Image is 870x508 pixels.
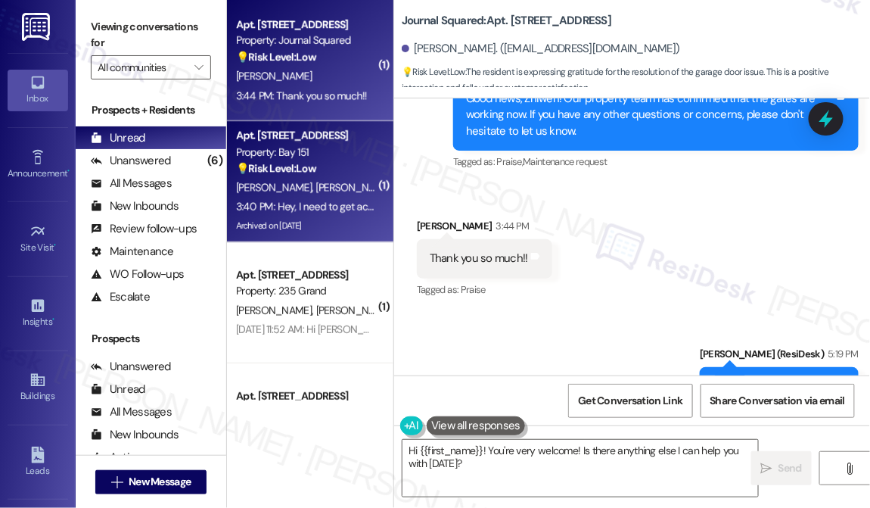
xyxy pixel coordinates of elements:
[236,128,376,144] div: Apt. [STREET_ADDRESS]
[236,304,316,317] span: [PERSON_NAME]
[91,404,172,420] div: All Messages
[236,50,316,64] strong: 💡 Risk Level: Low
[8,293,68,334] a: Insights •
[236,89,367,102] div: 3:44 PM: Thank you so much!!
[91,221,197,237] div: Review follow-ups
[700,346,859,367] div: [PERSON_NAME] (ResiDesk)
[95,470,207,494] button: New Message
[91,382,145,397] div: Unread
[91,176,172,192] div: All Messages
[8,219,68,260] a: Site Visit •
[568,384,692,418] button: Get Conversation Link
[91,244,174,260] div: Maintenance
[751,451,812,485] button: Send
[825,346,859,362] div: 5:19 PM
[236,69,312,83] span: [PERSON_NAME]
[67,166,70,176] span: •
[316,304,392,317] span: [PERSON_NAME]
[578,393,682,409] span: Get Conversation Link
[235,217,378,235] div: Archived on [DATE]
[91,359,171,375] div: Unanswered
[236,161,316,175] strong: 💡 Risk Level: Low
[52,314,54,325] span: •
[236,181,316,195] span: [PERSON_NAME]
[22,13,53,41] img: ResiDesk Logo
[402,13,611,29] b: Journal Squared: Apt. [STREET_ADDRESS]
[236,267,376,283] div: Apt. [STREET_ADDRESS]
[91,15,211,55] label: Viewing conversations for
[194,61,203,73] i: 
[701,384,855,418] button: Share Conversation via email
[316,181,392,195] span: [PERSON_NAME]
[466,91,834,139] div: Good news, Zhiwen! Our property team has confirmed that the gates are working now. If you have an...
[236,283,376,299] div: Property: 235 Grand
[844,463,855,475] i: 
[8,70,68,111] a: Inbox
[91,266,184,282] div: WO Follow-ups
[8,367,68,408] a: Buildings
[8,442,68,483] a: Leads
[778,460,802,476] span: Send
[461,283,486,296] span: Praise
[417,279,552,301] div: Tagged as:
[91,427,179,443] div: New Inbounds
[91,130,145,146] div: Unread
[129,474,191,490] span: New Message
[402,66,465,78] strong: 💡 Risk Level: Low
[91,153,171,169] div: Unanswered
[76,102,226,118] div: Prospects + Residents
[91,450,141,466] div: Active
[492,218,530,234] div: 3:44 PM
[402,64,870,97] span: : The resident is expressing gratitude for the resolution of the garage door issue. This is a pos...
[236,33,376,48] div: Property: Journal Squared
[111,476,123,488] i: 
[54,240,57,251] span: •
[236,388,376,404] div: Apt. [STREET_ADDRESS]
[417,218,552,239] div: [PERSON_NAME]
[453,151,859,173] div: Tagged as:
[204,149,226,173] div: (6)
[236,200,561,213] div: 3:40 PM: Hey, I need to get access to my packages in the packages room.
[523,155,607,168] span: Maintenance request
[98,55,187,79] input: All communities
[761,463,772,475] i: 
[236,145,376,161] div: Property: Bay 151
[402,41,680,57] div: [PERSON_NAME]. ([EMAIL_ADDRESS][DOMAIN_NAME])
[91,198,179,214] div: New Inbounds
[710,393,845,409] span: Share Conversation via email
[497,155,523,168] span: Praise ,
[76,331,226,347] div: Prospects
[430,251,528,266] div: Thank you so much!!
[236,17,376,33] div: Apt. [STREET_ADDRESS]
[91,289,150,305] div: Escalate
[402,440,758,497] textarea: Hi {{first_name}}! You're very welcome! Is there anything else I can help you with [DATE]?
